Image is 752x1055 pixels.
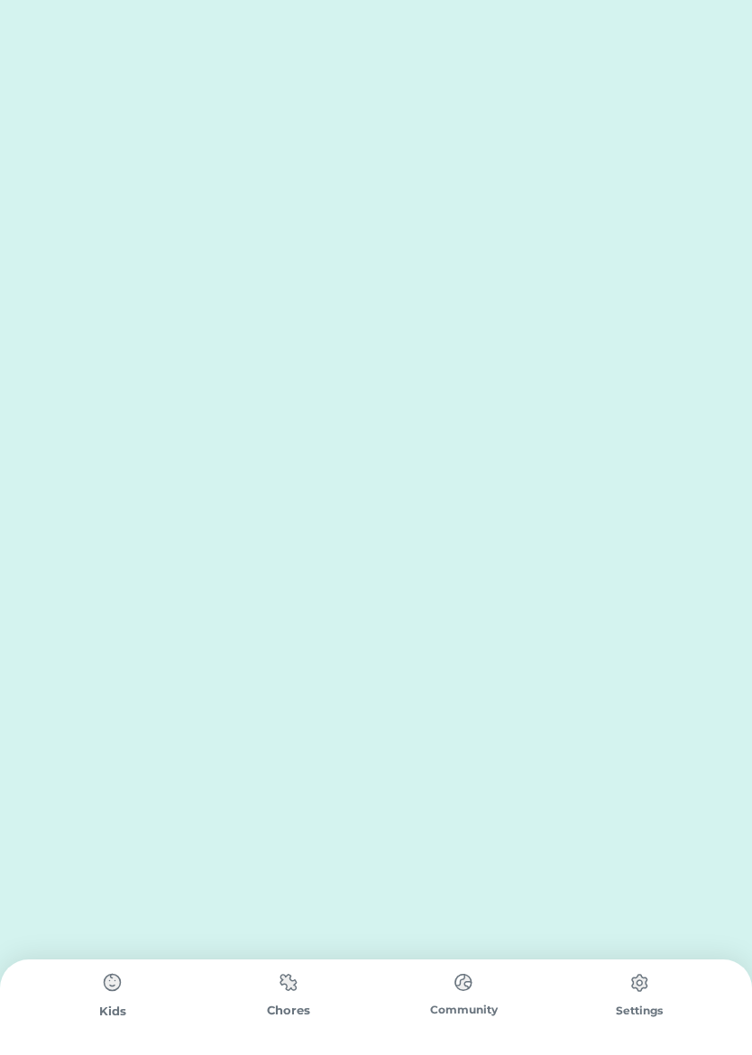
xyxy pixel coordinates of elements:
[621,965,657,1001] img: type%3Dchores%2C%20state%3Ddefault.svg
[95,965,131,1001] img: type%3Dchores%2C%20state%3Ddefault.svg
[445,965,481,1000] img: type%3Dchores%2C%20state%3Ddefault.svg
[271,965,307,1000] img: type%3Dchores%2C%20state%3Ddefault.svg
[376,1002,552,1018] div: Community
[201,1002,377,1020] div: Chores
[25,1003,201,1021] div: Kids
[552,1003,728,1019] div: Settings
